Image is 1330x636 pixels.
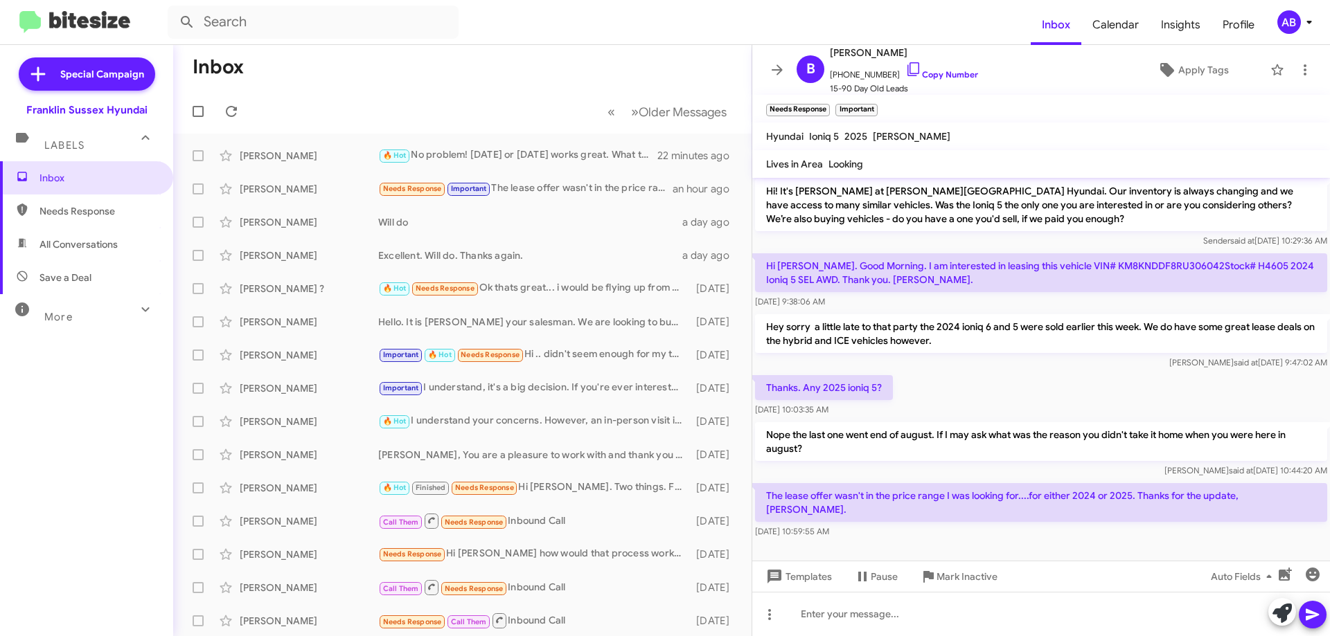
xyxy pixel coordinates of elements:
[766,158,823,170] span: Lives in Area
[689,481,741,495] div: [DATE]
[689,581,741,594] div: [DATE]
[1081,5,1150,45] span: Calendar
[383,284,407,293] span: 🔥 Hot
[1211,564,1277,589] span: Auto Fields
[755,314,1327,353] p: Hey sorry a little late to that party the 2024 ioniq 6 and 5 were sold earlier this week. We do h...
[1266,10,1315,34] button: AB
[383,383,419,392] span: Important
[1178,57,1229,82] span: Apply Tags
[755,253,1327,292] p: Hi [PERSON_NAME]. Good Morning. I am interested in leasing this vehicle VIN# KM8KNDDF8RU306042Sto...
[378,315,689,329] div: Hello. It is [PERSON_NAME] your salesman. We are looking to buy cars, but obv if you want to try ...
[843,564,909,589] button: Pause
[689,348,741,362] div: [DATE]
[600,98,735,126] nav: Page navigation example
[830,44,978,61] span: [PERSON_NAME]
[451,184,487,193] span: Important
[752,564,843,589] button: Templates
[689,415,741,428] div: [DATE]
[766,130,804,143] span: Hyundai
[44,311,73,323] span: More
[378,480,689,496] div: Hi [PERSON_NAME]. Two things. First, I'd like to put down the hold deposit on the Ioniq 6., but I...
[383,584,419,593] span: Call Them
[682,248,741,262] div: a day ago
[755,422,1327,461] p: Nope the last one went end of august. If I may ask what was the reason you didn't take it home wh...
[755,375,893,400] p: Thanks. Any 2025 ioniq 5?
[240,514,378,528] div: [PERSON_NAME]
[689,282,741,296] div: [DATE]
[1164,465,1327,475] span: [PERSON_NAME] [DATE] 10:44:20 AM
[378,612,689,629] div: Inbound Call
[378,512,689,529] div: Inbound Call
[39,204,157,218] span: Needs Response
[873,130,950,143] span: [PERSON_NAME]
[445,518,504,527] span: Needs Response
[828,158,863,170] span: Looking
[1277,10,1301,34] div: AB
[378,280,689,296] div: Ok thats great... i would be flying up from [US_STATE] for this so its important that it works ou...
[809,130,839,143] span: Ioniq 5
[240,448,378,462] div: [PERSON_NAME]
[1150,5,1212,45] a: Insights
[383,549,442,558] span: Needs Response
[428,350,452,359] span: 🔥 Hot
[383,617,442,626] span: Needs Response
[383,350,419,359] span: Important
[1212,5,1266,45] a: Profile
[755,526,829,536] span: [DATE] 10:59:55 AM
[755,483,1327,522] p: The lease offer wasn't in the price range I was looking for....for either 2024 or 2025. Thanks fo...
[19,57,155,91] a: Special Campaign
[168,6,459,39] input: Search
[383,417,407,426] span: 🔥 Hot
[871,564,898,589] span: Pause
[599,98,623,126] button: Previous
[26,103,148,117] div: Franklin Sussex Hyundai
[689,315,741,329] div: [DATE]
[378,215,682,229] div: Will do
[193,56,244,78] h1: Inbox
[1200,564,1288,589] button: Auto Fields
[240,248,378,262] div: [PERSON_NAME]
[378,448,689,462] div: [PERSON_NAME], You are a pleasure to work with and thank you for the option. Have a great day!
[240,182,378,196] div: [PERSON_NAME]
[830,61,978,82] span: [PHONE_NUMBER]
[416,284,475,293] span: Needs Response
[689,547,741,561] div: [DATE]
[623,98,735,126] button: Next
[240,581,378,594] div: [PERSON_NAME]
[1031,5,1081,45] a: Inbox
[909,564,1009,589] button: Mark Inactive
[1121,57,1263,82] button: Apply Tags
[763,564,832,589] span: Templates
[806,58,815,80] span: B
[1229,465,1253,475] span: said at
[378,181,673,197] div: The lease offer wasn't in the price range I was looking for....for either 2024 or 2025. Thanks fo...
[689,614,741,628] div: [DATE]
[240,381,378,395] div: [PERSON_NAME]
[240,315,378,329] div: [PERSON_NAME]
[378,380,689,396] div: I understand, it's a big decision. If you're ever interested in exploring options for your vehicl...
[1234,357,1258,367] span: said at
[755,296,825,307] span: [DATE] 9:38:06 AM
[689,381,741,395] div: [DATE]
[378,347,689,363] div: Hi .. didn't seem enough for my trade .. honestly another dealer offered me 48490 right off the b...
[378,248,682,262] div: Excellent. Will do. Thanks again.
[755,404,828,415] span: [DATE] 10:03:35 AM
[657,149,741,163] div: 22 minutes ago
[240,547,378,561] div: [PERSON_NAME]
[844,130,867,143] span: 2025
[455,483,514,492] span: Needs Response
[937,564,997,589] span: Mark Inactive
[905,69,978,80] a: Copy Number
[240,149,378,163] div: [PERSON_NAME]
[240,614,378,628] div: [PERSON_NAME]
[383,483,407,492] span: 🔥 Hot
[1169,357,1327,367] span: [PERSON_NAME] [DATE] 9:47:02 AM
[240,282,378,296] div: [PERSON_NAME] ?
[639,105,727,120] span: Older Messages
[631,103,639,120] span: »
[682,215,741,229] div: a day ago
[689,514,741,528] div: [DATE]
[1230,235,1254,246] span: said at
